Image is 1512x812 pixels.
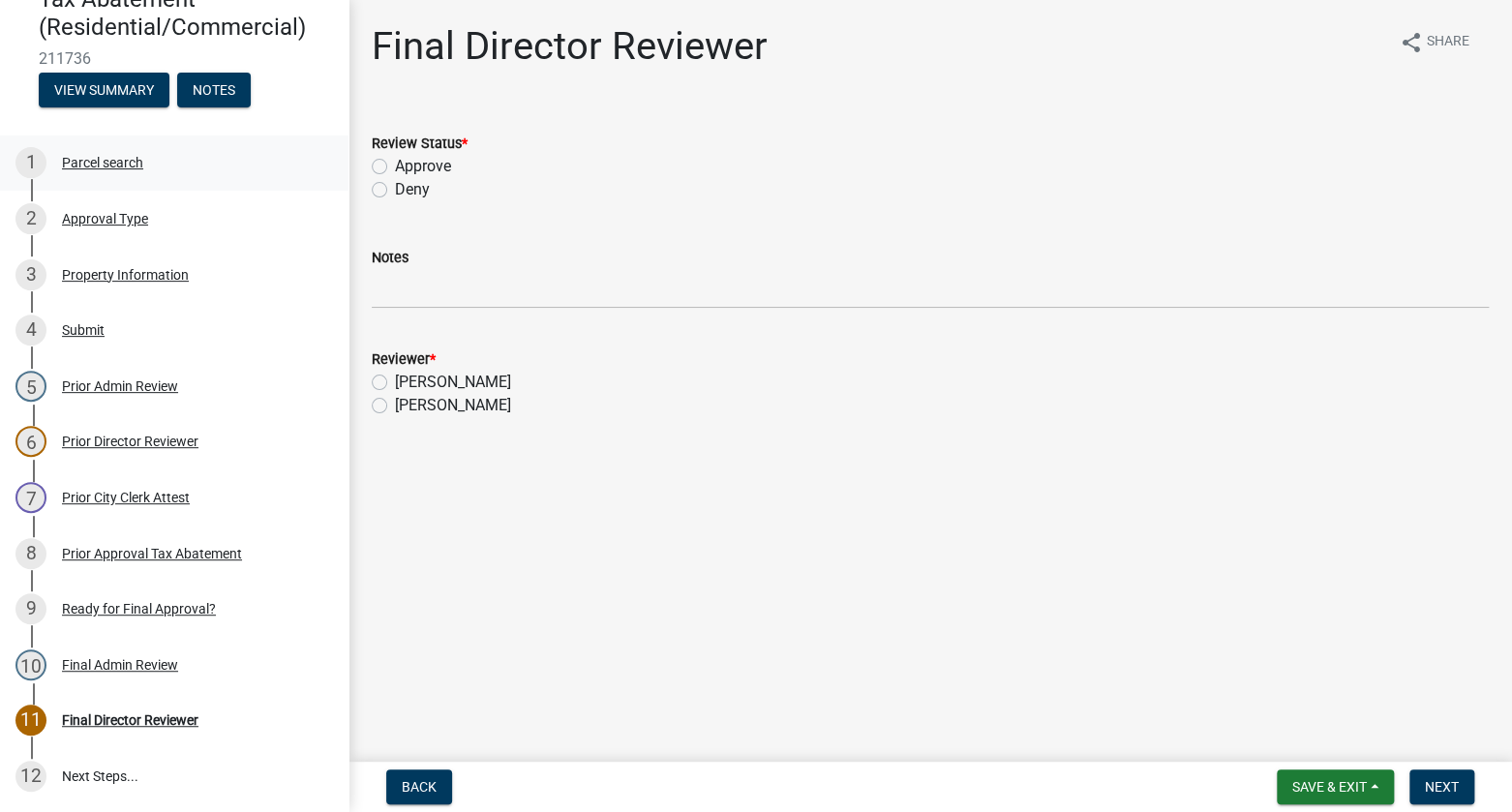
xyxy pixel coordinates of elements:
[395,371,511,394] label: [PERSON_NAME]
[177,73,251,107] button: Notes
[372,23,768,70] h1: Final Director Reviewer
[62,323,105,337] div: Submit
[62,658,178,672] div: Final Admin Review
[62,435,198,448] div: Prior Director Reviewer
[1425,779,1459,795] span: Next
[62,156,143,169] div: Parcel search
[372,252,408,265] label: Notes
[386,769,452,804] button: Back
[62,268,189,282] div: Property Information
[62,713,198,727] div: Final Director Reviewer
[1277,769,1394,804] button: Save & Exit
[177,83,251,99] wm-modal-confirm: Notes
[15,426,46,457] div: 6
[15,593,46,624] div: 9
[1384,23,1485,61] button: shareShare
[62,547,242,560] div: Prior Approval Tax Abatement
[395,178,430,201] label: Deny
[372,137,468,151] label: Review Status
[39,73,169,107] button: View Summary
[15,761,46,792] div: 12
[1427,31,1469,54] span: Share
[62,602,216,616] div: Ready for Final Approval?
[15,315,46,346] div: 4
[15,259,46,290] div: 3
[15,538,46,569] div: 8
[15,482,46,513] div: 7
[39,83,169,99] wm-modal-confirm: Summary
[395,155,451,178] label: Approve
[39,49,310,68] span: 211736
[62,212,148,226] div: Approval Type
[15,705,46,736] div: 11
[62,491,190,504] div: Prior City Clerk Attest
[402,779,437,795] span: Back
[395,394,511,417] label: [PERSON_NAME]
[62,379,178,393] div: Prior Admin Review
[15,147,46,178] div: 1
[15,649,46,680] div: 10
[372,353,436,367] label: Reviewer
[15,203,46,234] div: 2
[15,371,46,402] div: 5
[1292,779,1367,795] span: Save & Exit
[1409,769,1474,804] button: Next
[1400,31,1423,54] i: share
